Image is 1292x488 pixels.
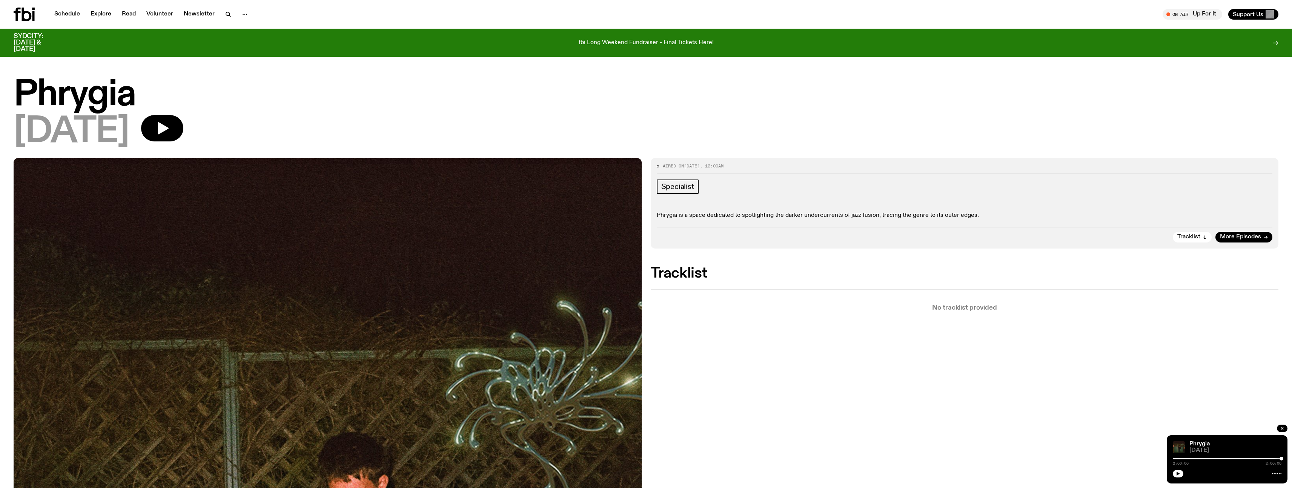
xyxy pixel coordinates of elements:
[1189,441,1210,447] a: Phrygia
[579,40,714,46] p: fbi Long Weekend Fundraiser - Final Tickets Here!
[179,9,219,20] a: Newsletter
[661,183,694,191] span: Specialist
[1189,448,1281,453] span: [DATE]
[1177,234,1200,240] span: Tracklist
[1266,462,1281,465] span: 2:00:00
[657,212,1273,219] p: Phrygia is a space dedicated to spotlighting the darker undercurrents of jazz fusion, tracing the...
[50,9,84,20] a: Schedule
[657,180,699,194] a: Specialist
[1228,9,1278,20] button: Support Us
[684,163,700,169] span: [DATE]
[1173,232,1212,242] button: Tracklist
[1173,441,1185,453] img: A greeny-grainy film photo of Bela, John and Bindi at night. They are standing in a backyard on g...
[663,163,684,169] span: Aired on
[700,163,724,169] span: , 12:00am
[14,33,62,52] h3: SYDCITY: [DATE] & [DATE]
[1220,234,1261,240] span: More Episodes
[14,115,129,149] span: [DATE]
[14,78,1278,112] h1: Phrygia
[86,9,116,20] a: Explore
[651,305,1279,311] p: No tracklist provided
[1233,11,1263,18] span: Support Us
[651,267,1279,280] h2: Tracklist
[1215,232,1272,242] a: More Episodes
[1173,462,1189,465] span: 2:00:00
[1163,9,1222,20] button: On AirUp For It
[117,9,140,20] a: Read
[142,9,178,20] a: Volunteer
